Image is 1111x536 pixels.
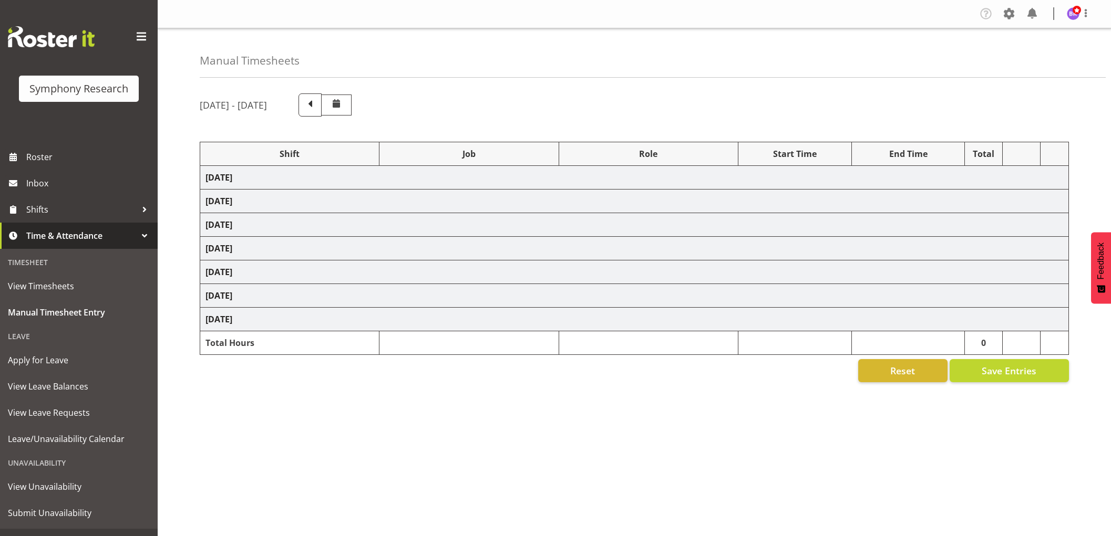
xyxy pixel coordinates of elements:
[858,359,948,382] button: Reset
[3,474,155,500] a: View Unavailability
[3,325,155,347] div: Leave
[26,149,152,165] span: Roster
[1067,7,1079,20] img: bhavik-kanna1260.jpg
[3,452,155,474] div: Unavailability
[26,228,137,244] span: Time & Attendance
[8,431,150,447] span: Leave/Unavailability Calendar
[200,284,1069,308] td: [DATE]
[200,237,1069,260] td: [DATE]
[1096,243,1106,279] span: Feedback
[3,400,155,426] a: View Leave Requests
[26,175,152,191] span: Inbox
[200,99,267,111] h5: [DATE] - [DATE]
[8,479,150,495] span: View Unavailability
[8,405,150,421] span: View Leave Requests
[3,426,155,452] a: Leave/Unavailability Calendar
[200,260,1069,284] td: [DATE]
[965,331,1003,355] td: 0
[8,379,150,394] span: View Leave Balances
[3,251,155,273] div: Timesheet
[8,352,150,368] span: Apply for Leave
[950,359,1069,382] button: Save Entries
[3,373,155,400] a: View Leave Balances
[8,278,150,294] span: View Timesheets
[26,202,137,217] span: Shifts
[982,364,1036,377] span: Save Entries
[200,190,1069,213] td: [DATE]
[200,331,379,355] td: Total Hours
[857,148,960,160] div: End Time
[3,273,155,299] a: View Timesheets
[970,148,997,160] div: Total
[200,166,1069,190] td: [DATE]
[8,505,150,521] span: Submit Unavailability
[29,81,128,97] div: Symphony Research
[3,299,155,325] a: Manual Timesheet Entry
[200,308,1069,331] td: [DATE]
[890,364,915,377] span: Reset
[205,148,374,160] div: Shift
[3,500,155,526] a: Submit Unavailability
[8,304,150,320] span: Manual Timesheet Entry
[3,347,155,373] a: Apply for Leave
[200,213,1069,237] td: [DATE]
[200,55,300,67] h4: Manual Timesheets
[8,26,95,47] img: Rosterit website logo
[744,148,846,160] div: Start Time
[1091,232,1111,303] button: Feedback - Show survey
[564,148,733,160] div: Role
[385,148,553,160] div: Job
